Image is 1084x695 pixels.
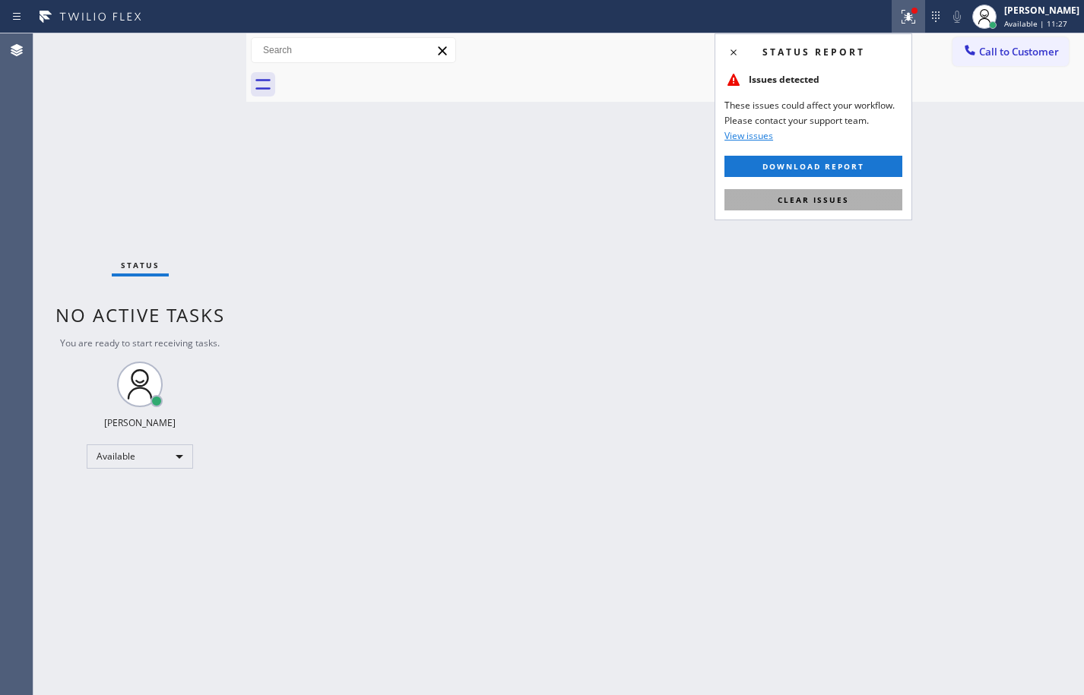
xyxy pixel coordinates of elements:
[946,6,968,27] button: Mute
[952,37,1069,66] button: Call to Customer
[104,416,176,429] div: [PERSON_NAME]
[60,336,220,349] span: You are ready to start receiving tasks.
[121,260,160,270] span: Status
[87,444,193,469] div: Available
[1004,4,1079,17] div: [PERSON_NAME]
[979,45,1059,58] span: Call to Customer
[55,302,225,327] span: No active tasks
[1004,18,1067,29] span: Available | 11:27
[252,38,455,62] input: Search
